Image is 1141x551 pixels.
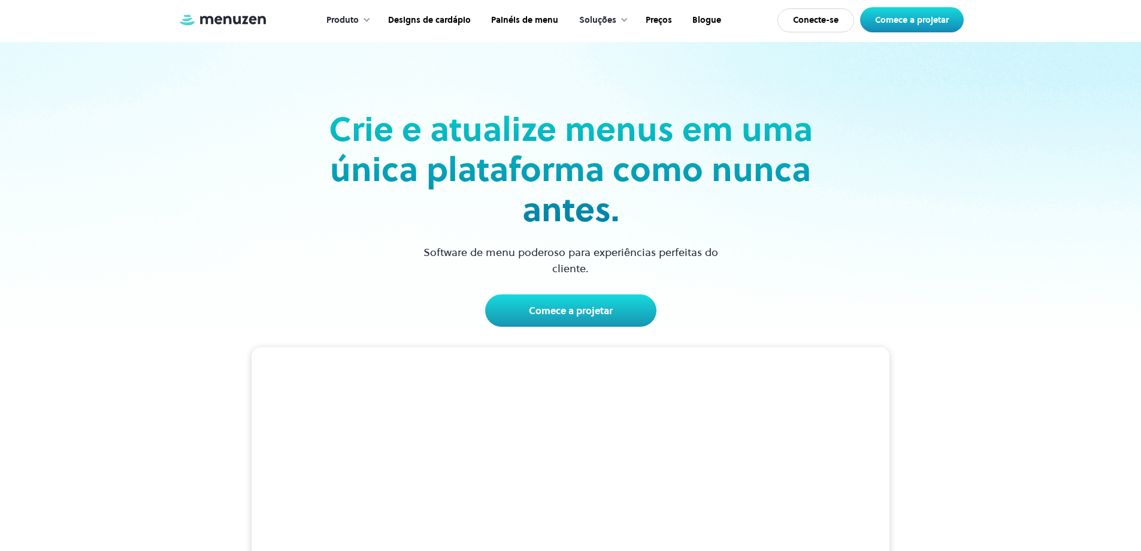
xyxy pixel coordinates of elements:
font: Conecte-se [793,14,839,26]
div: Soluções [567,2,634,39]
a: Painéis de menu [480,2,567,39]
font: Designs de cardápio [388,14,471,26]
a: Conecte-se [777,8,854,32]
a: Comece a projetar [485,294,656,327]
a: Blogue [681,2,730,39]
font: Preços [646,14,672,26]
font: Soluções [579,14,616,26]
a: Designs de cardápio [377,2,480,39]
a: Preços [634,2,681,39]
font: Painéis de menu [491,14,558,26]
font: Blogue [692,14,721,26]
font: Produto [326,14,359,26]
font: Crie e atualize menus em uma única plataforma como nunca antes. [329,106,813,233]
font: Software de menu poderoso para experiências perfeitas do cliente. [423,245,718,276]
a: Comece a projetar [860,7,964,32]
font: Comece a projetar [529,304,613,317]
div: Produto [314,2,377,39]
font: Comece a projetar [875,14,949,26]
